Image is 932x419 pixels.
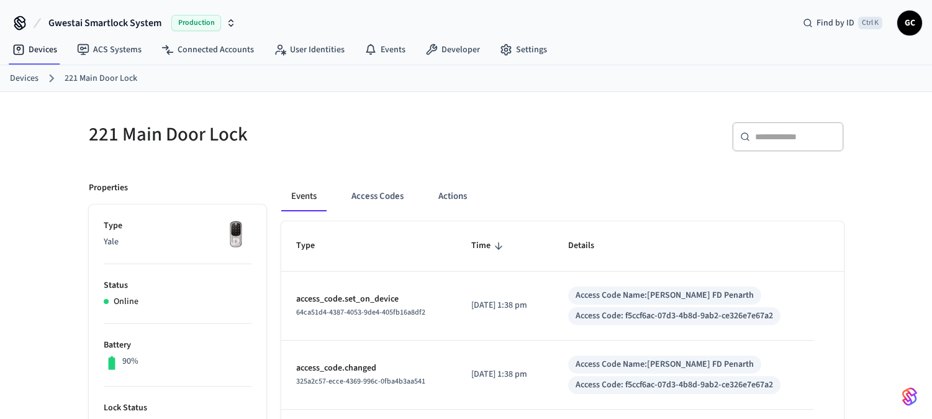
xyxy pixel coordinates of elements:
button: GC [897,11,922,35]
a: Connected Accounts [152,39,264,61]
p: Status [104,279,251,292]
a: User Identities [264,39,355,61]
a: 221 Main Door Lock [65,72,137,85]
img: Yale Assure Touchscreen Wifi Smart Lock, Satin Nickel, Front [220,219,251,251]
span: Gwestai Smartlock System [48,16,161,30]
a: Events [355,39,415,61]
span: Details [568,236,610,256]
p: [DATE] 1:38 pm [471,368,538,381]
div: Access Code: f5ccf6ac-07d3-4b8d-9ab2-ce326e7e67a2 [576,379,773,392]
p: access_code.set_on_device [296,293,441,306]
button: Events [281,182,327,211]
p: [DATE] 1:38 pm [471,299,538,312]
div: Access Code Name: [PERSON_NAME] FD Penarth [576,289,754,302]
a: ACS Systems [67,39,152,61]
h5: 221 Main Door Lock [89,122,459,147]
span: Type [296,236,331,256]
a: Settings [490,39,557,61]
div: Access Code Name: [PERSON_NAME] FD Penarth [576,358,754,371]
p: Lock Status [104,402,251,415]
span: Production [171,15,221,31]
span: 325a2c57-ecce-4369-996c-0fba4b3aa541 [296,376,425,387]
a: Devices [10,72,38,85]
span: Find by ID [817,17,854,29]
img: SeamLogoGradient.69752ec5.svg [902,387,917,407]
button: Access Codes [342,182,414,211]
p: access_code.changed [296,362,441,375]
div: Find by IDCtrl K [793,12,892,34]
p: Online [114,295,138,308]
div: Access Code: f5ccf6ac-07d3-4b8d-9ab2-ce326e7e67a2 [576,310,773,323]
p: Type [104,219,251,233]
button: Actions [428,182,477,211]
a: Devices [2,39,67,61]
div: ant example [281,182,844,211]
span: GC [898,12,921,34]
span: Ctrl K [858,17,882,29]
p: Properties [89,182,128,195]
p: Yale [104,236,251,249]
p: Battery [104,339,251,352]
p: 90% [122,355,138,368]
span: Time [471,236,507,256]
a: Developer [415,39,490,61]
span: 64ca51d4-4387-4053-9de4-405fb16a8df2 [296,307,425,318]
